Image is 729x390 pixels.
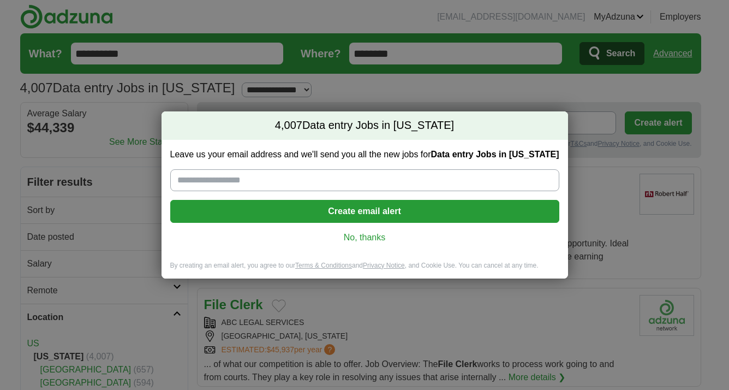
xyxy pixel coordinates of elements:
[295,262,352,269] a: Terms & Conditions
[162,111,568,140] h2: Data entry Jobs in [US_STATE]
[179,232,551,244] a: No, thanks
[170,200,559,223] button: Create email alert
[363,262,405,269] a: Privacy Notice
[162,261,568,279] div: By creating an email alert, you agree to our and , and Cookie Use. You can cancel at any time.
[275,118,302,133] span: 4,007
[431,150,559,159] strong: Data entry Jobs in [US_STATE]
[170,149,559,161] label: Leave us your email address and we'll send you all the new jobs for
